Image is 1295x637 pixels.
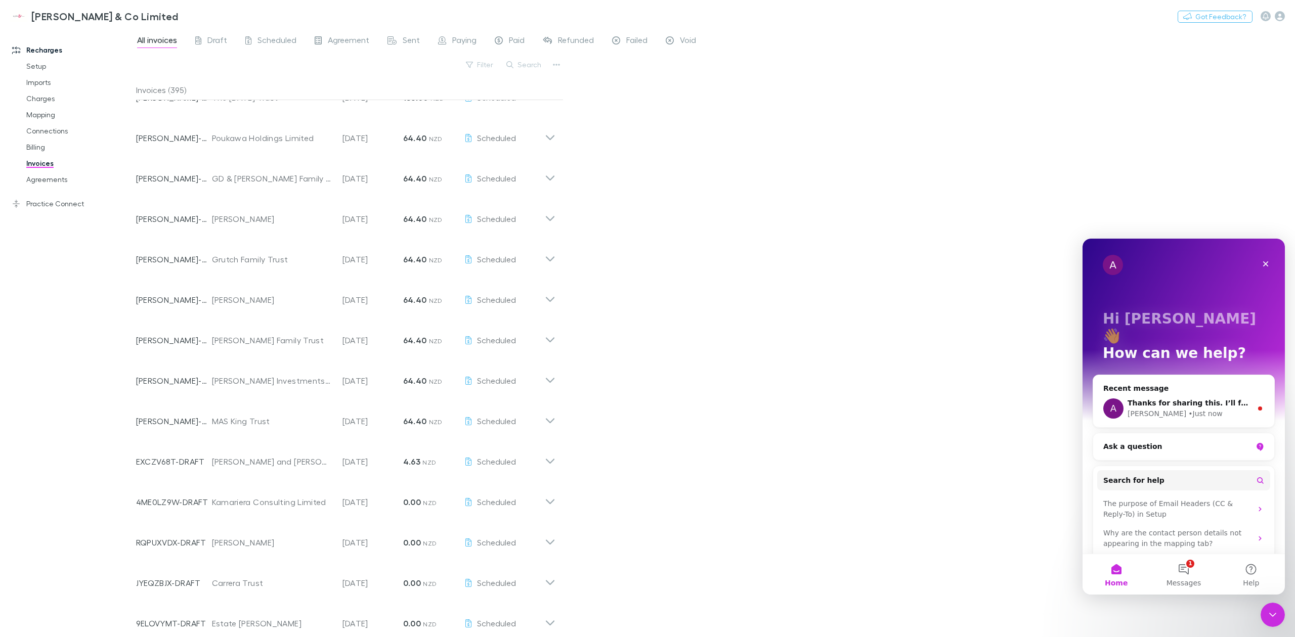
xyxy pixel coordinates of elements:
[477,376,516,385] span: Scheduled
[342,132,403,144] p: [DATE]
[342,375,403,387] p: [DATE]
[403,376,427,386] strong: 64.40
[21,260,169,281] div: The purpose of Email Headers (CC & Reply-To) in Setup
[136,213,212,225] p: [PERSON_NAME]-0024
[477,416,516,426] span: Scheduled
[212,415,332,427] div: MAS King Trust
[16,139,144,155] a: Billing
[16,90,144,107] a: Charges
[128,397,564,437] div: [PERSON_NAME]-0009MAS King Trust[DATE]64.40 NZDScheduled
[342,456,403,468] p: [DATE]
[403,35,420,48] span: Sent
[257,35,296,48] span: Scheduled
[477,295,516,304] span: Scheduled
[136,375,212,387] p: [PERSON_NAME]-0045
[403,173,427,184] strong: 64.40
[128,478,564,518] div: 4ME0LZ9W-DRAFTKamariera Consulting Limited[DATE]0.00 NZDScheduled
[477,537,516,547] span: Scheduled
[212,456,332,468] div: [PERSON_NAME] and [PERSON_NAME] Family Trust
[403,133,427,143] strong: 64.40
[328,35,369,48] span: Agreement
[212,375,332,387] div: [PERSON_NAME] Investments Limited
[212,213,332,225] div: [PERSON_NAME]
[4,4,185,28] a: [PERSON_NAME] & Co Limited
[136,456,212,468] p: EXCZV68T-DRAFT
[136,577,212,589] p: JYEQZBJX-DRAFT
[136,253,212,265] p: [PERSON_NAME]-0085
[509,35,525,48] span: Paid
[136,415,212,427] p: [PERSON_NAME]-0009
[212,617,332,629] div: Estate [PERSON_NAME]
[342,294,403,306] p: [DATE]
[429,256,443,264] span: NZD
[128,195,564,235] div: [PERSON_NAME]-0024[PERSON_NAME][DATE]64.40 NZDScheduled
[135,315,202,356] button: Help
[342,415,403,427] p: [DATE]
[452,35,477,48] span: Paying
[429,297,443,304] span: NZD
[403,537,421,548] strong: 0.00
[626,35,647,48] span: Failed
[501,59,547,71] button: Search
[10,10,27,22] img: Epplett & Co Limited's Logo
[21,237,82,247] span: Search for help
[15,256,188,285] div: The purpose of Email Headers (CC & Reply-To) in Setup
[160,341,177,348] span: Help
[67,315,135,356] button: Messages
[429,378,443,385] span: NZD
[136,172,212,185] p: [PERSON_NAME]-0078
[212,334,332,346] div: [PERSON_NAME] Family Trust
[16,74,144,90] a: Imports
[10,194,192,222] div: Ask a question
[128,154,564,195] div: [PERSON_NAME]-0078GD & [PERSON_NAME] Family Trust[DATE]64.40 NZDScheduled
[403,214,427,224] strong: 64.40
[21,289,169,310] div: Why are the contact person details not appearing in the mapping tab?
[429,216,443,223] span: NZD
[403,335,427,345] strong: 64.40
[1178,11,1253,23] button: Got Feedback?
[212,172,332,185] div: GD & [PERSON_NAME] Family Trust
[342,577,403,589] p: [DATE]
[15,232,188,252] button: Search for help
[45,170,104,180] div: [PERSON_NAME]
[2,196,144,212] a: Practice Connect
[403,618,421,628] strong: 0.00
[423,580,437,587] span: NZD
[128,437,564,478] div: EXCZV68T-DRAFT[PERSON_NAME] and [PERSON_NAME] Family Trust[DATE]4.63 NZDScheduled
[403,416,427,426] strong: 64.40
[422,459,436,466] span: NZD
[423,620,437,628] span: NZD
[16,155,144,171] a: Invoices
[477,578,516,587] span: Scheduled
[1083,239,1285,595] iframe: Intercom live chat
[128,559,564,599] div: JYEQZBJX-DRAFTCarrera Trust[DATE]0.00 NZDScheduled
[16,171,144,188] a: Agreements
[212,536,332,549] div: [PERSON_NAME]
[212,496,332,508] div: Kamariera Consulting Limited
[136,617,212,629] p: 9ELOVYMT-DRAFT
[680,35,696,48] span: Void
[16,58,144,74] a: Setup
[84,341,119,348] span: Messages
[477,335,516,345] span: Scheduled
[136,536,212,549] p: RQPUXVDX-DRAFT
[477,457,516,466] span: Scheduled
[2,42,144,58] a: Recharges
[128,316,564,356] div: [PERSON_NAME]-0074[PERSON_NAME] Family Trust[DATE]64.40 NZDScheduled
[128,356,564,397] div: [PERSON_NAME]-0045[PERSON_NAME] Investments Limited[DATE]64.40 NZDScheduled
[342,617,403,629] p: [DATE]
[342,334,403,346] p: [DATE]
[403,578,421,588] strong: 0.00
[423,499,437,507] span: NZD
[128,518,564,559] div: RQPUXVDX-DRAFT[PERSON_NAME][DATE]0.00 NZDScheduled
[16,123,144,139] a: Connections
[212,294,332,306] div: [PERSON_NAME]
[423,539,437,547] span: NZD
[403,295,427,305] strong: 64.40
[342,496,403,508] p: [DATE]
